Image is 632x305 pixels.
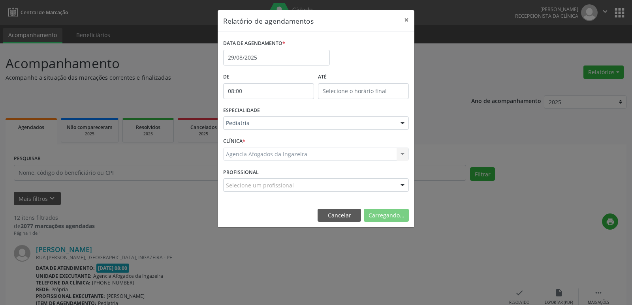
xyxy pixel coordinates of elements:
[318,71,409,83] label: ATÉ
[318,83,409,99] input: Selecione o horário final
[223,16,314,26] h5: Relatório de agendamentos
[318,209,361,222] button: Cancelar
[223,71,314,83] label: De
[364,209,409,222] button: Carregando...
[226,181,294,189] span: Selecione um profissional
[223,105,260,117] label: ESPECIALIDADE
[399,10,414,30] button: Close
[223,50,330,65] input: Selecione uma data ou intervalo
[223,135,245,148] label: CLÍNICA
[223,37,285,50] label: DATA DE AGENDAMENTO
[223,166,259,178] label: PROFISSIONAL
[223,83,314,99] input: Selecione o horário inicial
[226,119,393,127] span: Pediatria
